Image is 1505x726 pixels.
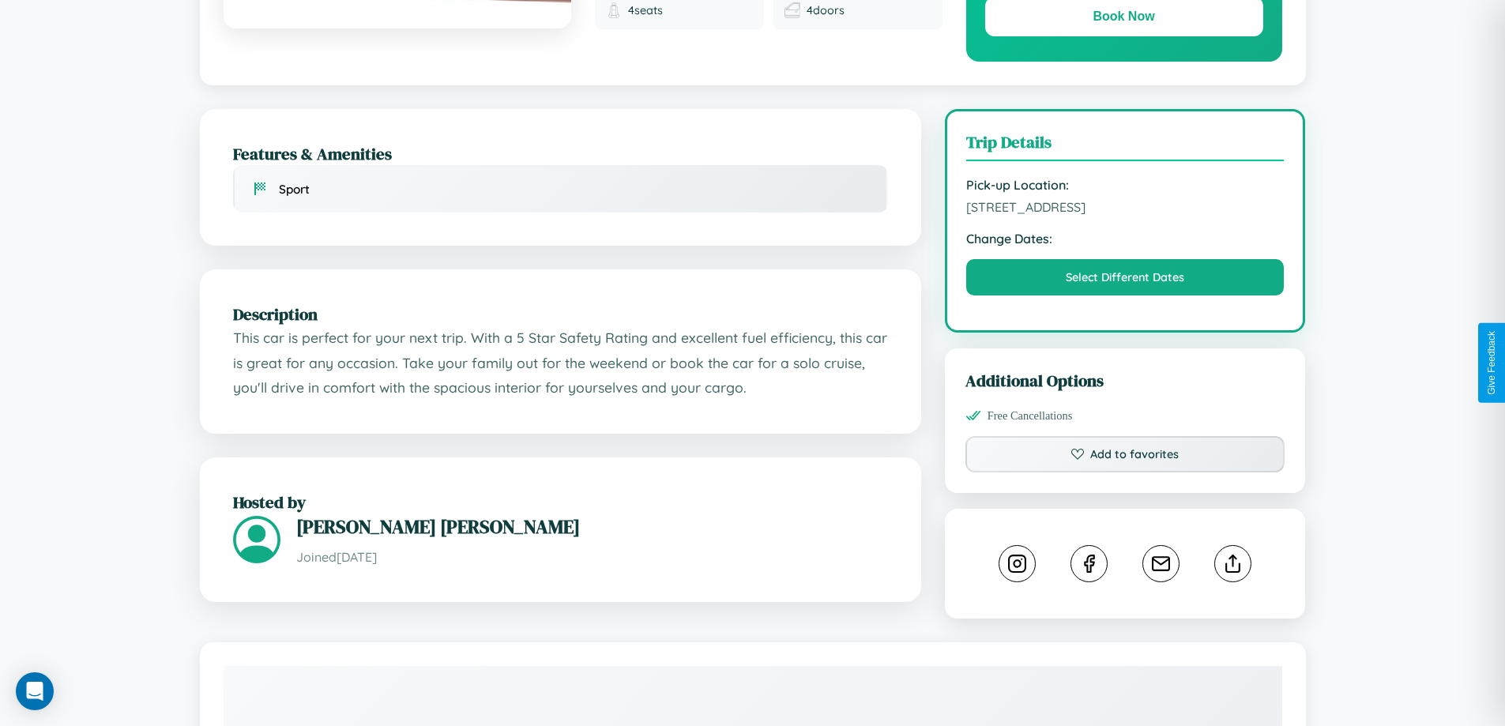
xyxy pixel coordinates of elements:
[784,2,800,18] img: Doors
[296,546,888,569] p: Joined [DATE]
[965,369,1285,392] h3: Additional Options
[233,142,888,165] h2: Features & Amenities
[279,182,310,197] span: Sport
[16,672,54,710] div: Open Intercom Messenger
[233,491,888,513] h2: Hosted by
[296,513,888,540] h3: [PERSON_NAME] [PERSON_NAME]
[966,231,1285,246] strong: Change Dates:
[966,177,1285,193] strong: Pick-up Location:
[1486,331,1497,395] div: Give Feedback
[233,325,888,401] p: This car is perfect for your next trip. With a 5 Star Safety Rating and excellent fuel efficiency...
[628,3,663,17] span: 4 seats
[807,3,845,17] span: 4 doors
[233,303,888,325] h2: Description
[965,436,1285,472] button: Add to favorites
[966,199,1285,215] span: [STREET_ADDRESS]
[606,2,622,18] img: Seats
[988,409,1073,423] span: Free Cancellations
[966,130,1285,161] h3: Trip Details
[966,259,1285,295] button: Select Different Dates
